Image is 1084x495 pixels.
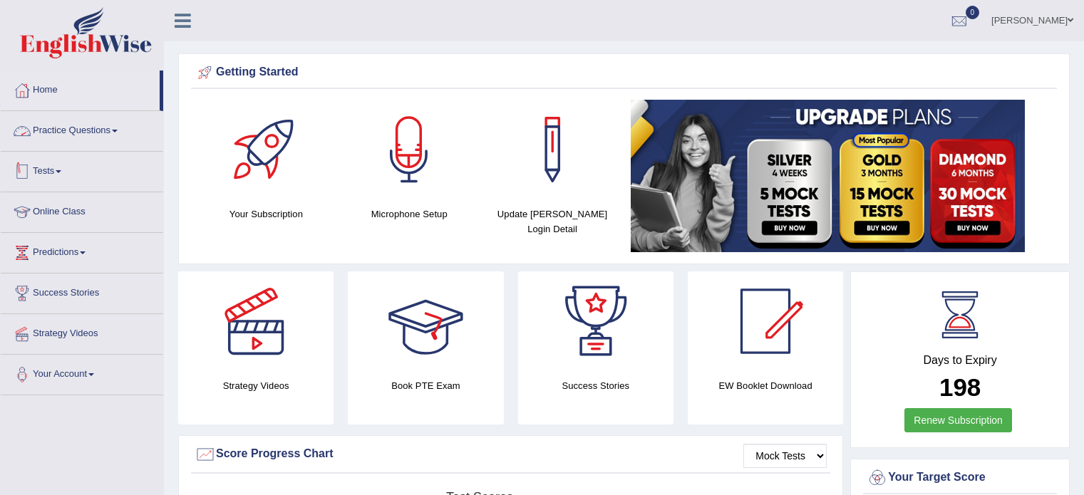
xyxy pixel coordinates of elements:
b: 198 [939,373,981,401]
a: Home [1,71,160,106]
h4: Book PTE Exam [348,378,503,393]
h4: Update [PERSON_NAME] Login Detail [488,207,617,236]
a: Predictions [1,233,163,269]
img: small5.jpg [631,100,1025,252]
h4: EW Booklet Download [688,378,843,393]
h4: Strategy Videos [178,378,334,393]
span: 0 [966,6,980,19]
a: Strategy Videos [1,314,163,350]
h4: Success Stories [518,378,673,393]
h4: Microphone Setup [345,207,474,222]
h4: Your Subscription [202,207,331,222]
div: Your Target Score [867,467,1053,489]
div: Getting Started [195,62,1053,83]
a: Your Account [1,355,163,390]
a: Online Class [1,192,163,228]
a: Success Stories [1,273,163,309]
a: Practice Questions [1,111,163,147]
a: Renew Subscription [904,408,1012,432]
div: Score Progress Chart [195,444,827,465]
h4: Days to Expiry [867,354,1053,367]
a: Tests [1,152,163,187]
